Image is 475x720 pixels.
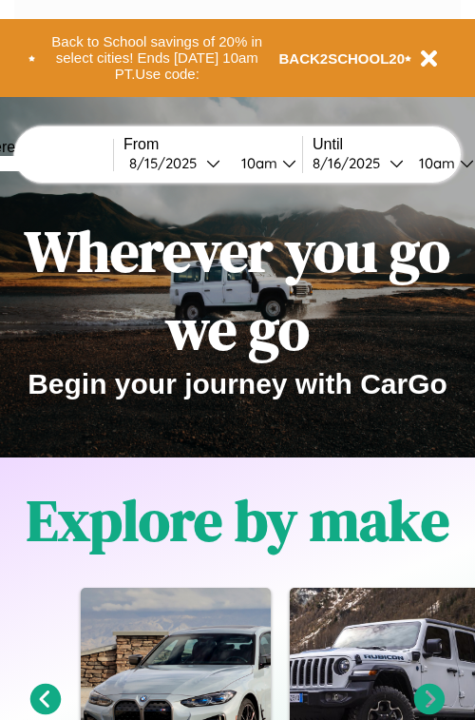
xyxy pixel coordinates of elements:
button: 8/15/2025 [123,153,226,173]
h1: Explore by make [27,481,449,559]
b: BACK2SCHOOL20 [279,50,406,67]
label: From [123,136,302,153]
div: 10am [232,154,282,172]
div: 8 / 16 / 2025 [313,154,389,172]
button: 10am [226,153,302,173]
div: 8 / 15 / 2025 [129,154,206,172]
button: Back to School savings of 20% in select cities! Ends [DATE] 10am PT.Use code: [35,29,279,88]
div: 10am [409,154,460,172]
